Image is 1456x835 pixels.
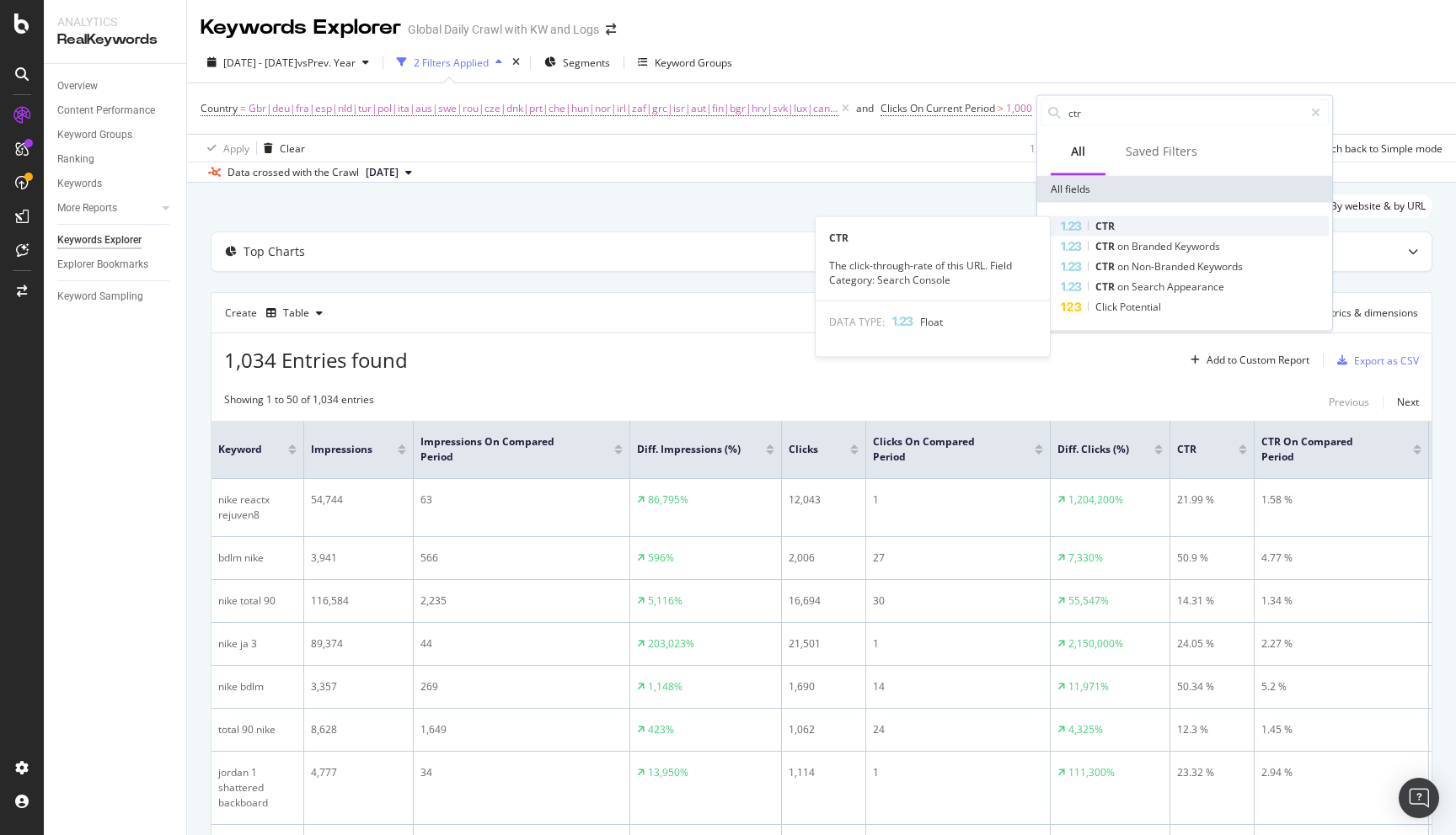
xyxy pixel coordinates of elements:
[648,550,674,566] div: 596%
[57,199,117,217] div: More Reports
[420,679,623,694] div: 269
[856,100,874,116] button: and
[218,593,297,609] div: nike total 90
[1068,636,1123,652] div: 2,150,000%
[856,101,874,115] div: and
[218,636,297,652] div: nike ja 3
[420,636,623,652] div: 44
[260,300,329,327] button: Table
[227,165,359,180] div: Data crossed with the Crawl
[873,765,1043,780] div: 1
[637,442,741,457] span: Diff. Impressions (%)
[873,636,1043,652] div: 1
[606,24,616,35] div: arrow-right-arrow-left
[1030,141,1162,156] div: 12.02 % Clicks ( 10M on 86M )
[648,492,688,508] div: 86,795%
[789,442,825,457] span: Clicks
[789,765,859,780] div: 1,114
[1177,636,1247,652] div: 24.05 %
[57,77,174,95] a: Overview
[873,679,1043,694] div: 14
[414,56,489,70] div: 2 Filters Applied
[297,56,356,70] span: vs Prev. Year
[420,593,623,609] div: 2,235
[218,550,297,566] div: bdlm nike
[1068,492,1123,508] div: 1,204,200%
[420,492,623,508] div: 63
[1261,303,1418,323] button: Select metrics & dimensions
[829,315,885,329] span: DATA TYPE:
[240,101,246,115] span: =
[1117,279,1132,294] span: on
[1177,550,1247,566] div: 50.9 %
[1261,550,1421,566] div: 4.77 %
[57,13,173,30] div: Analytics
[873,722,1043,737] div: 24
[1329,395,1369,409] div: Previous
[1068,722,1103,737] div: 4,325%
[57,151,94,168] div: Ranking
[873,550,1043,566] div: 27
[1184,347,1309,374] button: Add to Custom Report
[509,54,523,71] div: times
[249,97,838,120] span: Gbr|deu|fra|esp|nld|tur|pol|ita|aus|swe|rou|cze|dnk|prt|che|hun|nor|irl|zaf|grc|isr|aut|fin|bgr|h...
[1095,300,1120,314] span: Click
[789,550,859,566] div: 2,006
[789,722,859,737] div: 1,062
[420,434,589,465] span: Impressions On Compared Period
[1095,259,1117,274] span: CTR
[1177,593,1247,609] div: 14.31 %
[1305,135,1443,162] button: Switch back to Simple mode
[311,550,406,566] div: 3,941
[311,636,406,652] div: 89,374
[1330,347,1419,374] button: Export as CSV
[311,593,406,609] div: 116,584
[1177,679,1247,694] div: 50.34 %
[57,126,132,144] div: Keyword Groups
[280,141,305,156] div: Clear
[816,258,1050,287] div: The click-through-rate of this URL. Field Category: Search Console
[218,442,263,457] span: Keyword
[873,434,1009,465] span: Clicks On Compared Period
[420,550,623,566] div: 566
[1261,434,1388,465] span: CTR On Compared Period
[816,231,1050,245] div: CTR
[359,162,419,183] button: [DATE]
[218,492,297,523] div: nike reactx rejuven8
[201,49,376,76] button: [DATE] - [DATE]vsPrev. Year
[57,175,102,193] div: Keywords
[1132,259,1197,274] span: Non-Branded
[1261,593,1421,609] div: 1.34 %
[57,199,158,217] a: More Reports
[1071,143,1085,160] div: All
[648,636,694,652] div: 203,023%
[1006,97,1032,120] span: 1,000
[311,442,372,457] span: Impressions
[218,722,297,737] div: total 90 nike
[57,231,174,249] a: Keywords Explorer
[1132,279,1167,294] span: Search
[1207,355,1309,365] div: Add to Custom Report
[1037,176,1332,203] div: All fields
[1068,679,1109,694] div: 11,971%
[1132,239,1175,253] span: Branded
[563,56,610,70] span: Segments
[390,49,509,76] button: 2 Filters Applied
[1399,778,1439,818] div: Open Intercom Messenger
[420,722,623,737] div: 1,649
[257,135,305,162] button: Clear
[1330,201,1426,211] span: By website & by URL
[1261,492,1421,508] div: 1.58 %
[789,679,859,694] div: 1,690
[218,765,297,811] div: jordan 1 shattered backboard
[1261,722,1421,737] div: 1.45 %
[1397,392,1419,412] button: Next
[224,392,374,412] div: Showing 1 to 50 of 1,034 entries
[1329,392,1369,412] button: Previous
[648,765,688,780] div: 13,950%
[1354,354,1419,368] div: Export as CSV
[1126,143,1197,160] div: Saved Filters
[57,231,142,249] div: Keywords Explorer
[1068,593,1109,609] div: 55,547%
[631,49,739,76] button: Keyword Groups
